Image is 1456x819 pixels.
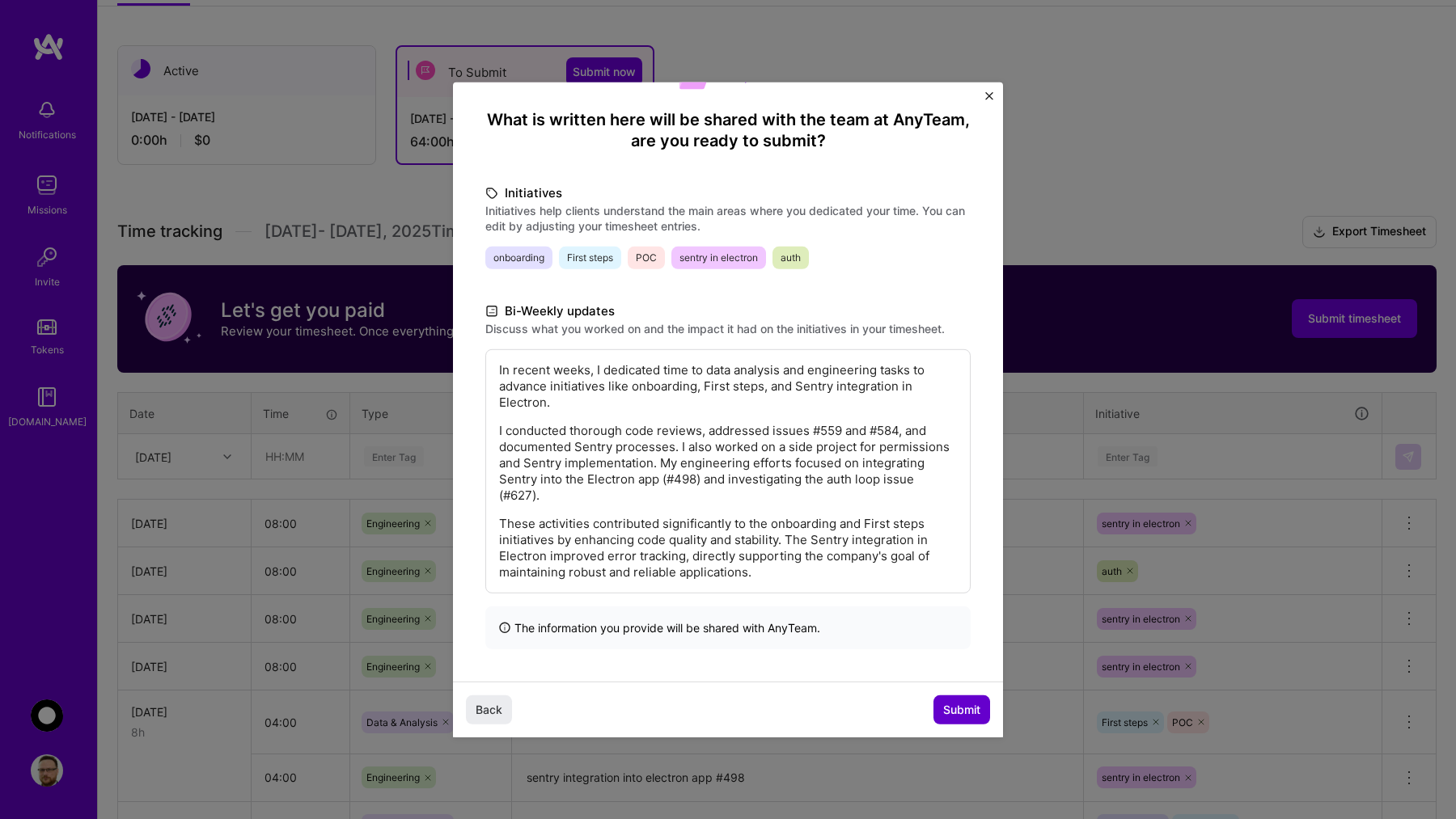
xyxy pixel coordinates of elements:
[485,302,498,320] i: icon DocumentBlack
[772,246,809,268] span: auth
[628,246,665,268] span: POC
[476,702,502,718] span: Back
[943,702,980,718] span: Submit
[485,184,498,202] i: icon TagBlack
[499,515,957,580] p: These activities contributed significantly to the onboarding and First steps initiatives by enhan...
[485,301,971,320] label: Bi-Weekly updates
[485,202,971,233] label: Initiatives help clients understand the main areas where you dedicated your time. You can edit by...
[466,695,512,724] button: Back
[499,361,957,410] p: In recent weeks, I dedicated time to data analysis and engineering tasks to advance initiatives l...
[933,695,990,724] button: Submit
[485,183,971,202] label: Initiatives
[559,246,621,268] span: First steps
[671,246,766,268] span: sentry in electron
[485,320,971,336] label: Discuss what you worked on and the impact it had on the initiatives in your timesheet.
[485,246,552,268] span: onboarding
[485,606,971,648] div: The information you provide will be shared with AnyTeam .
[499,422,957,503] p: I conducted thorough code reviews, addressed issues #559 and #584, and documented Sentry processe...
[485,108,971,150] h4: What is written here will be shared with the team at AnyTeam , are you ready to submit?
[985,91,993,108] button: Close
[498,618,511,635] i: icon InfoBlack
